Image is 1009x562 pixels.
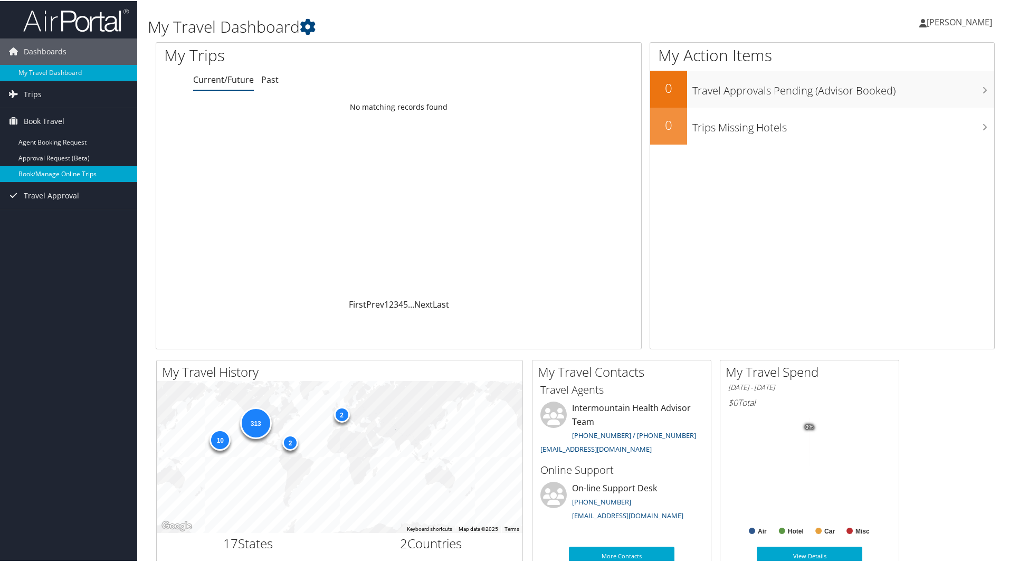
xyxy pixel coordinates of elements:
h1: My Travel Dashboard [148,15,718,37]
h3: Travel Approvals Pending (Advisor Booked) [692,77,994,97]
h3: Travel Agents [540,382,703,396]
a: 5 [403,298,408,309]
h1: My Action Items [650,43,994,65]
text: Hotel [788,527,804,534]
td: No matching records found [156,97,641,116]
span: … [408,298,414,309]
text: Car [824,527,835,534]
h2: States [165,534,332,551]
img: airportal-logo.png [23,7,129,32]
a: 4 [398,298,403,309]
a: [EMAIL_ADDRESS][DOMAIN_NAME] [572,510,683,519]
h3: Trips Missing Hotels [692,114,994,134]
a: Past [261,73,279,84]
span: 17 [223,534,238,551]
span: Dashboards [24,37,66,64]
span: Travel Approval [24,182,79,208]
span: Trips [24,80,42,107]
img: Google [159,518,194,532]
a: 2 [389,298,394,309]
a: 1 [384,298,389,309]
text: Misc [855,527,870,534]
span: Map data ©2025 [459,525,498,531]
h6: Total [728,396,891,407]
a: 3 [394,298,398,309]
a: 0Trips Missing Hotels [650,107,994,144]
div: 2 [334,406,349,422]
h2: My Travel History [162,362,522,380]
a: [PERSON_NAME] [919,5,1003,37]
a: Next [414,298,433,309]
a: Last [433,298,449,309]
a: First [349,298,366,309]
span: $0 [728,396,738,407]
h2: Countries [348,534,515,551]
span: [PERSON_NAME] [927,15,992,27]
span: 2 [400,534,407,551]
a: Terms (opens in new tab) [505,525,519,531]
h2: 0 [650,115,687,133]
a: [EMAIL_ADDRESS][DOMAIN_NAME] [540,443,652,453]
a: 0Travel Approvals Pending (Advisor Booked) [650,70,994,107]
a: Prev [366,298,384,309]
div: 313 [240,406,271,438]
a: Current/Future [193,73,254,84]
a: Open this area in Google Maps (opens a new window) [159,518,194,532]
h3: Online Support [540,462,703,477]
a: [PHONE_NUMBER] / [PHONE_NUMBER] [572,430,696,439]
li: On-line Support Desk [535,481,708,524]
text: Air [758,527,767,534]
h2: 0 [650,78,687,96]
a: [PHONE_NUMBER] [572,496,631,506]
h2: My Travel Contacts [538,362,711,380]
h1: My Trips [164,43,431,65]
span: Book Travel [24,107,64,134]
div: 2 [282,434,298,450]
button: Keyboard shortcuts [407,525,452,532]
div: 10 [210,428,231,450]
li: Intermountain Health Advisor Team [535,401,708,457]
tspan: 0% [805,423,814,430]
h6: [DATE] - [DATE] [728,382,891,392]
h2: My Travel Spend [726,362,899,380]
